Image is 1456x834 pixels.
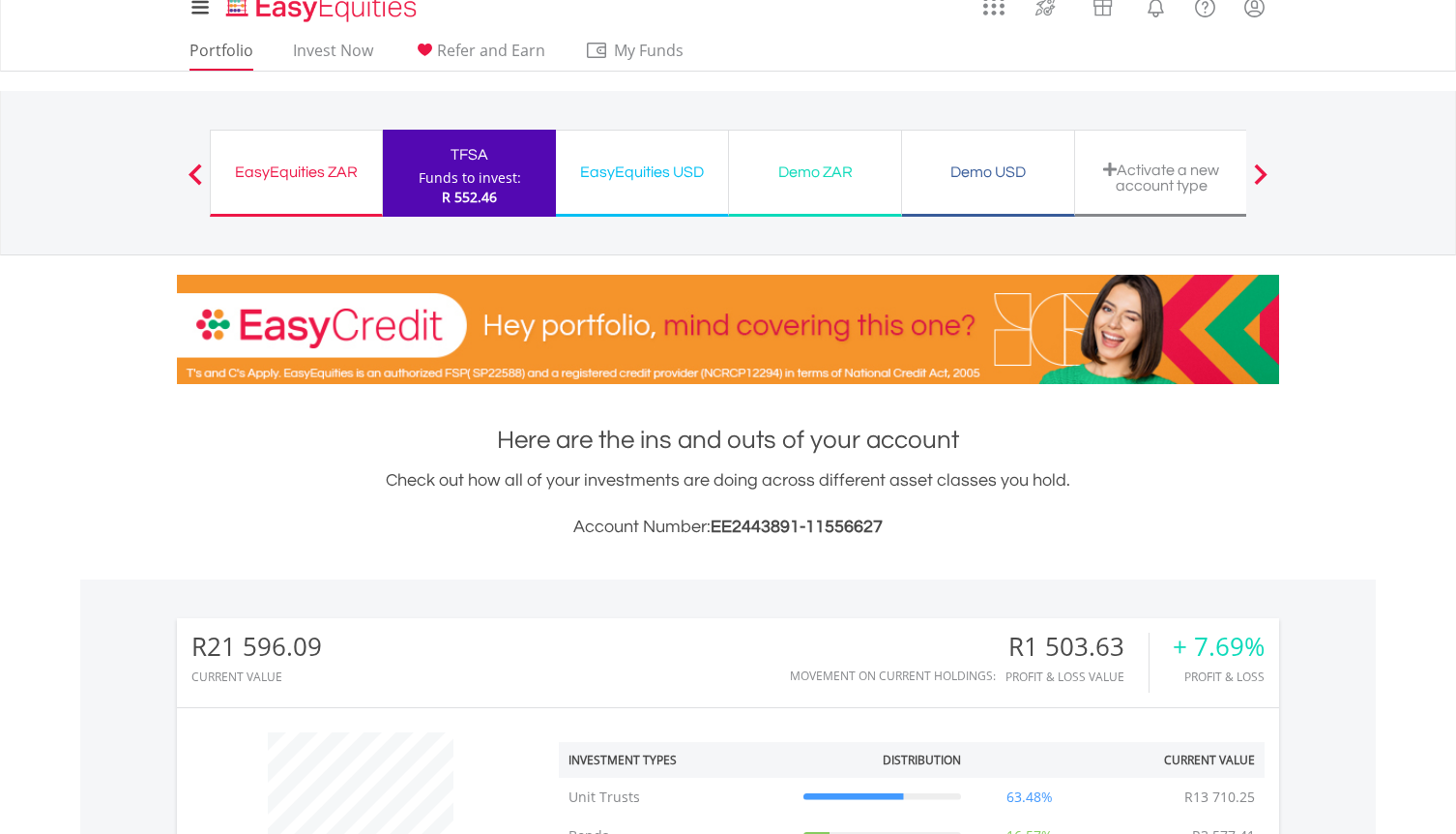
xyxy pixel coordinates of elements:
td: 63.48% [971,778,1089,817]
span: Refer and Earn [437,40,545,61]
img: EasyCredit Promotion Banner [177,275,1279,384]
div: Activate a new account type [1087,162,1236,194]
div: EasyEquities ZAR [222,159,370,186]
div: Demo ZAR [741,159,889,186]
th: Current Value [1088,742,1265,778]
div: Profit & Loss Value [1005,670,1149,683]
div: + 7.69% [1173,633,1265,661]
h1: Here are the ins and outs of your account [177,423,1279,458]
div: Check out how all of your investments are doing across different asset classes you hold. [177,467,1279,541]
div: Demo USD [914,159,1063,186]
div: TFSA [394,141,544,168]
td: Unit Trusts [559,778,794,817]
a: Refer and Earn [405,41,553,71]
div: R1 503.63 [1005,633,1149,661]
div: Distribution [883,752,961,768]
div: Movement on Current Holdings: [790,670,996,682]
a: Portfolio [182,41,261,71]
h3: Account Number: [177,514,1279,541]
td: R13 710.25 [1175,778,1265,817]
span: R 552.46 [442,188,497,206]
span: My Funds [585,38,712,63]
div: Funds to invest: [419,168,521,188]
div: CURRENT VALUE [191,670,322,683]
div: Profit & Loss [1173,670,1265,683]
div: EasyEquities USD [568,159,716,186]
div: R21 596.09 [191,633,322,661]
th: Investment Types [559,742,794,778]
a: Invest Now [285,41,381,71]
span: EE2443891-11556627 [711,518,883,536]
